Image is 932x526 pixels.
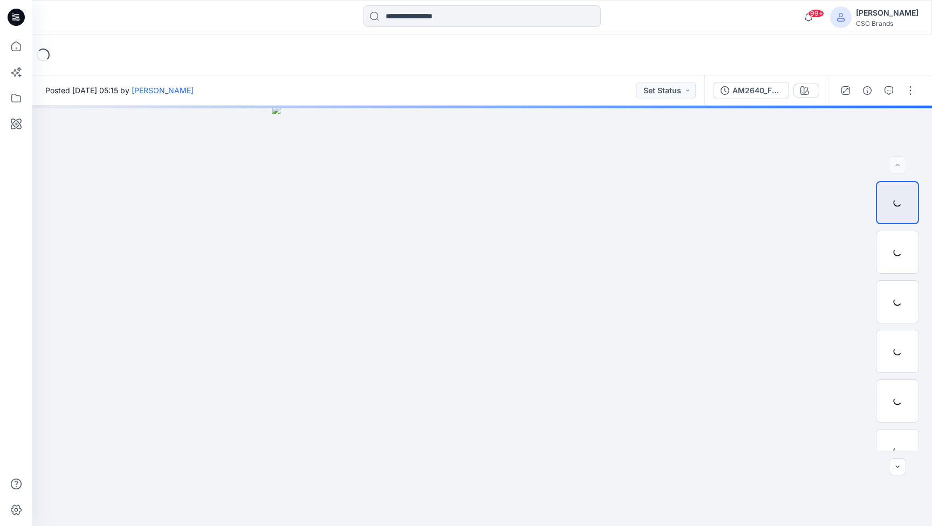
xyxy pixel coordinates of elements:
div: AM2640_F26_GLREG_VP3- [732,85,782,96]
div: CSC Brands [856,19,919,27]
span: Posted [DATE] 05:15 by [45,85,194,96]
a: [PERSON_NAME] [132,86,194,95]
span: 99+ [808,9,824,18]
button: AM2640_F26_GLREG_VP3- [714,82,789,99]
img: eyJhbGciOiJIUzI1NiIsImtpZCI6IjAiLCJzbHQiOiJzZXMiLCJ0eXAiOiJKV1QifQ.eyJkYXRhIjp7InR5cGUiOiJzdG9yYW... [272,106,693,526]
svg: avatar [837,13,845,22]
button: Details [859,82,876,99]
div: [PERSON_NAME] [856,6,919,19]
